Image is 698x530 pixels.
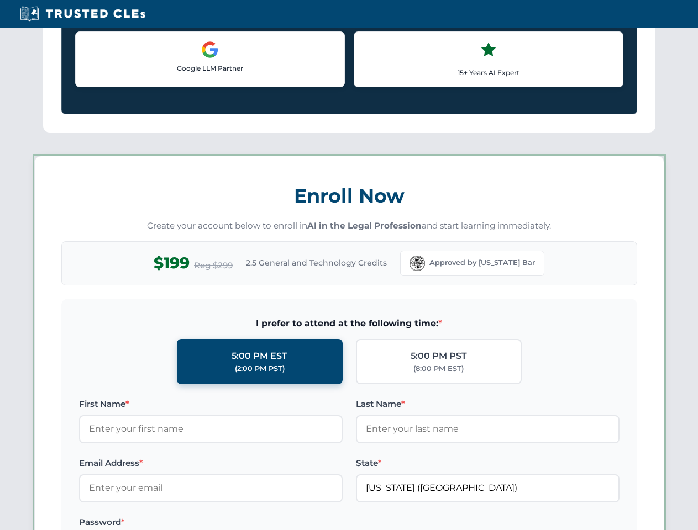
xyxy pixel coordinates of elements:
p: 15+ Years AI Expert [363,67,614,78]
div: 5:00 PM EST [232,349,287,363]
input: Enter your first name [79,415,343,443]
div: (2:00 PM PST) [235,363,285,374]
div: 5:00 PM PST [411,349,467,363]
div: (8:00 PM EST) [413,363,464,374]
strong: AI in the Legal Profession [307,220,422,231]
input: Enter your email [79,474,343,502]
label: State [356,457,620,470]
span: 2.5 General and Technology Credits [246,257,387,269]
p: Create your account below to enroll in and start learning immediately. [61,220,637,232]
label: First Name [79,397,343,411]
p: Google LLM Partner [85,63,335,73]
img: Trusted CLEs [17,6,149,22]
span: Approved by [US_STATE] Bar [429,257,535,268]
h3: Enroll Now [61,178,637,213]
img: Florida Bar [410,256,425,271]
label: Last Name [356,397,620,411]
span: I prefer to attend at the following time: [79,316,620,331]
label: Email Address [79,457,343,470]
label: Password [79,516,343,529]
span: Reg $299 [194,259,233,272]
span: $199 [154,251,190,275]
input: Enter your last name [356,415,620,443]
input: Florida (FL) [356,474,620,502]
img: Google [201,41,219,59]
